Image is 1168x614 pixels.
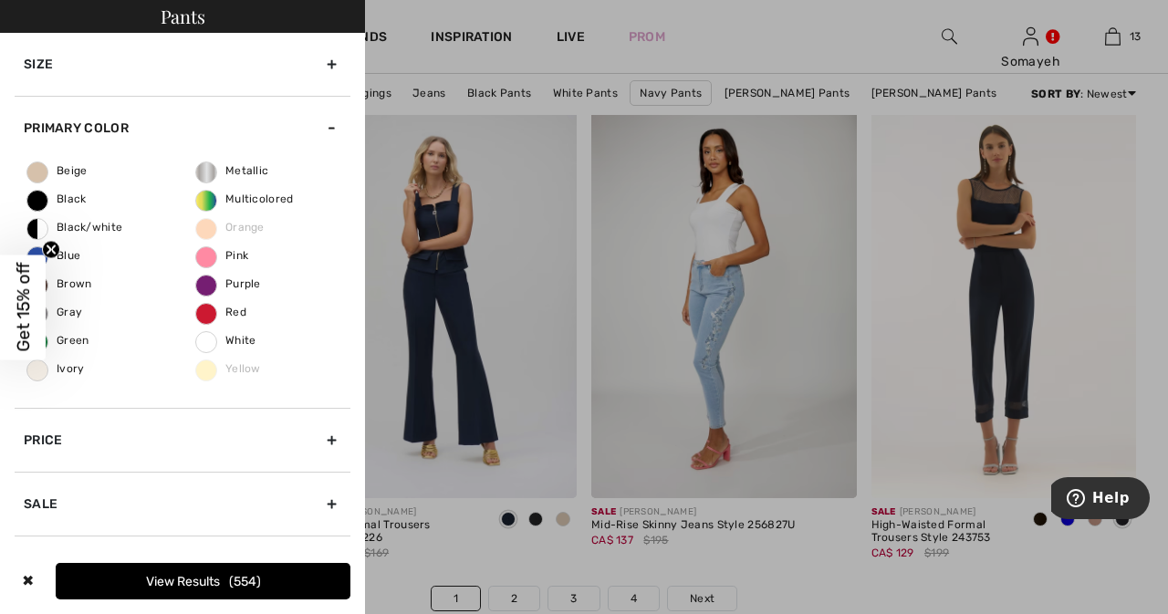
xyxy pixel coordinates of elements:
span: Multicolored [196,193,294,205]
button: Close teaser [42,240,60,258]
span: Yellow [196,362,261,375]
span: Brown [27,277,92,290]
span: Purple [196,277,261,290]
span: Beige [27,164,88,177]
span: 554 [229,574,261,589]
span: Green [27,334,89,347]
span: Gray [27,306,82,318]
iframe: Opens a widget where you can find more information [1051,477,1150,523]
span: Blue [27,249,80,262]
span: Black [27,193,87,205]
div: Size [15,33,350,96]
div: Brand [15,536,350,599]
div: Primary Color [15,96,350,160]
span: Black/white [27,221,122,234]
div: ✖ [15,563,41,599]
span: Metallic [196,164,268,177]
span: Pink [196,249,248,262]
div: Price [15,408,350,472]
button: View Results554 [56,563,350,599]
span: White [196,334,256,347]
span: Red [196,306,246,318]
span: Ivory [27,362,85,375]
span: Orange [196,221,265,234]
div: Sale [15,472,350,536]
span: Get 15% off [13,263,34,352]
